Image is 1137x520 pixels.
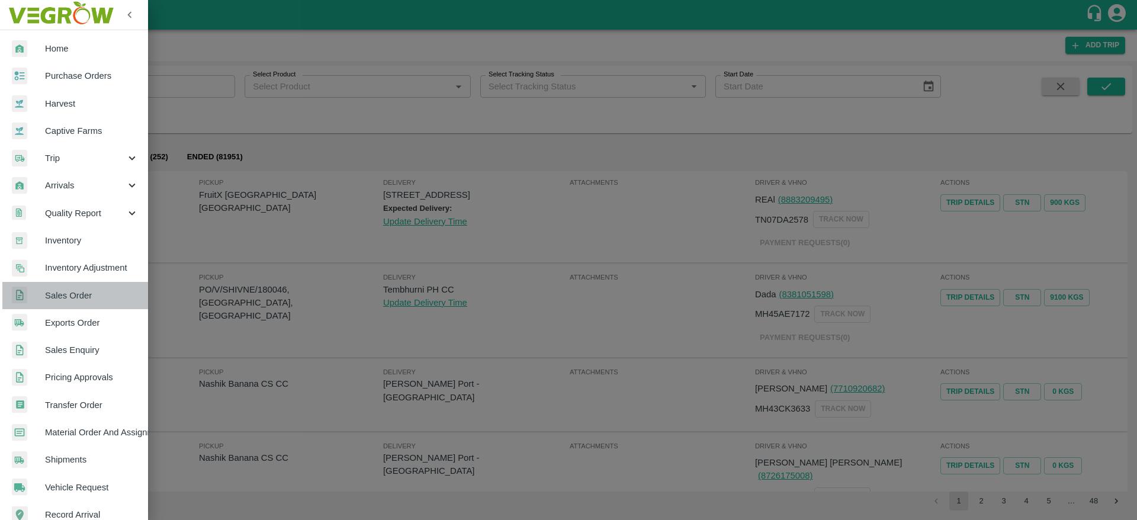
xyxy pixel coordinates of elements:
[45,179,126,192] span: Arrivals
[12,451,27,468] img: shipments
[45,289,139,302] span: Sales Order
[45,152,126,165] span: Trip
[45,371,139,384] span: Pricing Approvals
[12,259,27,277] img: inventory
[12,424,27,441] img: centralMaterial
[45,234,139,247] span: Inventory
[45,399,139,412] span: Transfer Order
[12,177,27,194] img: whArrival
[45,426,139,439] span: Material Order And Assignment
[12,342,27,359] img: sales
[12,150,27,167] img: delivery
[45,42,139,55] span: Home
[45,124,139,137] span: Captive Farms
[45,344,139,357] span: Sales Enquiry
[12,369,27,386] img: sales
[12,314,27,331] img: shipments
[12,122,27,140] img: harvest
[12,95,27,113] img: harvest
[45,481,139,494] span: Vehicle Request
[12,232,27,249] img: whInventory
[12,40,27,57] img: whArrival
[45,69,139,82] span: Purchase Orders
[45,207,126,220] span: Quality Report
[12,68,27,85] img: reciept
[45,97,139,110] span: Harvest
[45,316,139,329] span: Exports Order
[12,396,27,413] img: whTransfer
[45,453,139,466] span: Shipments
[12,206,26,220] img: qualityReport
[12,479,27,496] img: vehicle
[45,261,139,274] span: Inventory Adjustment
[12,287,27,304] img: sales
